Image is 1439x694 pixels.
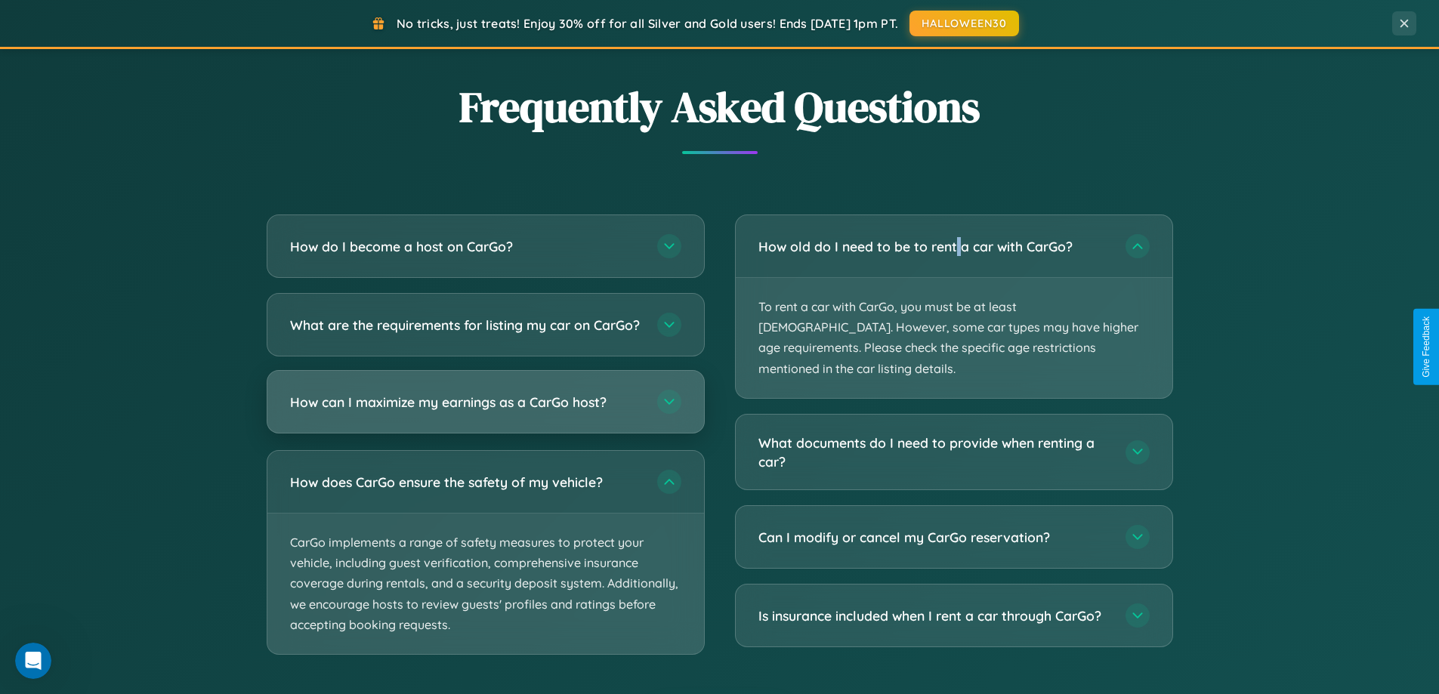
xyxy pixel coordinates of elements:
h2: Frequently Asked Questions [267,78,1173,136]
iframe: Intercom live chat [15,643,51,679]
p: To rent a car with CarGo, you must be at least [DEMOGRAPHIC_DATA]. However, some car types may ha... [736,278,1172,398]
button: HALLOWEEN30 [909,11,1019,36]
div: Give Feedback [1421,316,1431,378]
h3: How does CarGo ensure the safety of my vehicle? [290,473,642,492]
span: No tricks, just treats! Enjoy 30% off for all Silver and Gold users! Ends [DATE] 1pm PT. [397,16,898,31]
h3: How old do I need to be to rent a car with CarGo? [758,237,1110,256]
h3: Can I modify or cancel my CarGo reservation? [758,528,1110,547]
h3: How can I maximize my earnings as a CarGo host? [290,393,642,412]
h3: How do I become a host on CarGo? [290,237,642,256]
h3: Is insurance included when I rent a car through CarGo? [758,606,1110,625]
p: CarGo implements a range of safety measures to protect your vehicle, including guest verification... [267,514,704,654]
h3: What documents do I need to provide when renting a car? [758,433,1110,470]
h3: What are the requirements for listing my car on CarGo? [290,316,642,335]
